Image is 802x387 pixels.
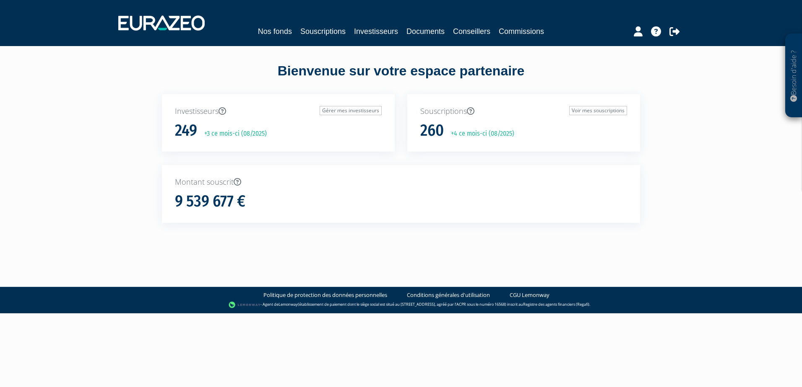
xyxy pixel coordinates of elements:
[258,26,292,37] a: Nos fonds
[320,106,382,115] a: Gérer mes investisseurs
[156,62,646,94] div: Bienvenue sur votre espace partenaire
[8,301,794,309] div: - Agent de (établissement de paiement dont le siège social est situé au [STREET_ADDRESS], agréé p...
[175,106,382,117] p: Investisseurs
[499,26,544,37] a: Commissions
[445,129,514,139] p: +4 ce mois-ci (08/2025)
[300,26,346,37] a: Souscriptions
[453,26,490,37] a: Conseillers
[175,122,197,139] h1: 249
[569,106,627,115] a: Voir mes souscriptions
[510,291,549,299] a: CGU Lemonway
[789,38,799,114] p: Besoin d'aide ?
[407,291,490,299] a: Conditions générales d'utilisation
[420,122,444,139] h1: 260
[175,193,245,210] h1: 9 539 677 €
[523,302,589,307] a: Registre des agents financiers (Regafi)
[420,106,627,117] p: Souscriptions
[354,26,398,37] a: Investisseurs
[198,129,267,139] p: +3 ce mois-ci (08/2025)
[406,26,445,37] a: Documents
[118,15,205,31] img: 1732889491-logotype_eurazeo_blanc_rvb.png
[175,177,627,188] p: Montant souscrit
[279,302,298,307] a: Lemonway
[263,291,387,299] a: Politique de protection des données personnelles
[229,301,261,309] img: logo-lemonway.png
